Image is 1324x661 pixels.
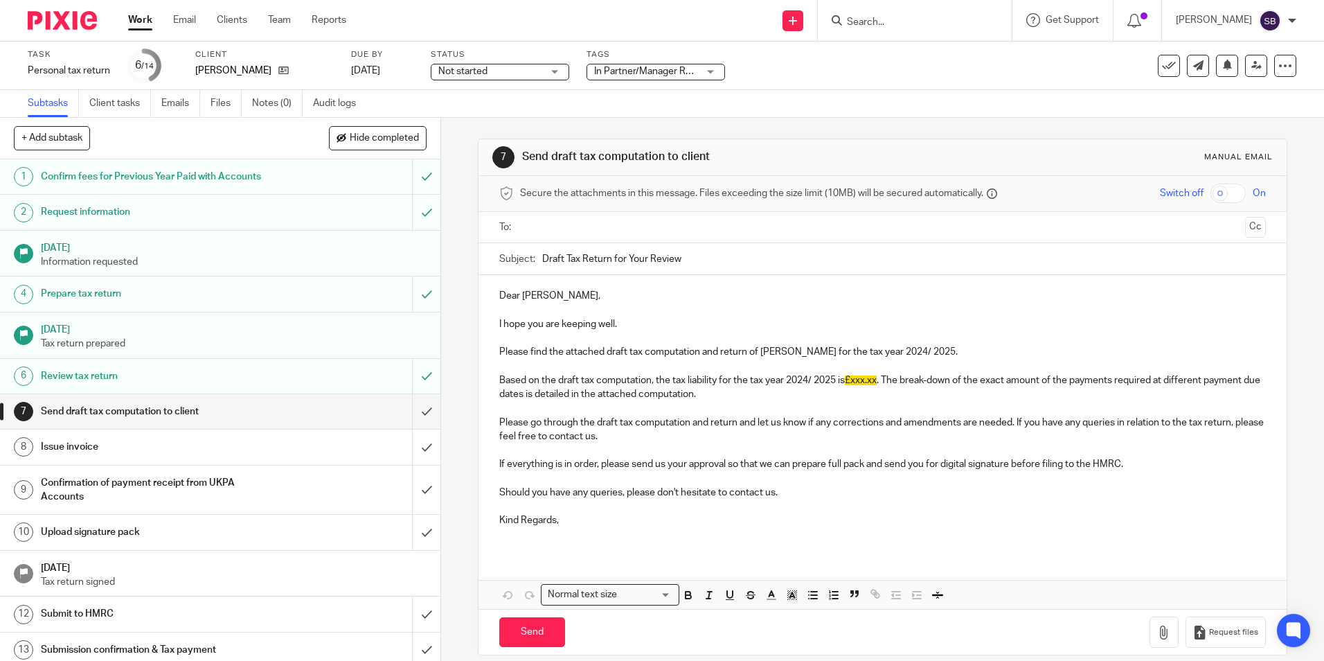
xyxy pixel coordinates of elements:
[438,67,487,76] span: Not started
[499,252,535,266] label: Subject:
[28,64,110,78] div: Personal tax return
[14,640,33,660] div: 13
[621,588,671,602] input: Search for option
[195,49,334,60] label: Client
[28,49,110,60] label: Task
[14,402,33,421] div: 7
[252,90,303,117] a: Notes (0)
[499,317,1265,331] p: I hope you are keeping well.
[41,437,279,457] h1: Issue invoice
[846,17,970,29] input: Search
[135,58,154,73] div: 6
[41,283,279,304] h1: Prepare tax return
[329,126,427,150] button: Hide completed
[1253,186,1266,200] span: On
[161,90,200,117] a: Emails
[312,13,346,27] a: Reports
[350,133,419,144] span: Hide completed
[41,473,279,508] h1: Confirmation of payment receipt from UKPA Accounts
[1046,15,1099,25] span: Get Support
[41,522,279,543] h1: Upload signature pack
[195,64,271,78] p: [PERSON_NAME]
[41,166,279,187] h1: Confirm fees for Previous Year Paid with Accounts
[14,285,33,304] div: 4
[499,617,565,647] input: Send
[28,90,79,117] a: Subtasks
[217,13,247,27] a: Clients
[14,203,33,222] div: 2
[499,289,1265,303] p: Dear [PERSON_NAME],
[1176,13,1252,27] p: [PERSON_NAME]
[478,275,1286,552] div: To enrich screen reader interactions, please activate Accessibility in Grammarly extension settings
[499,486,1265,500] p: Should you have any queries, please don't hesitate to contact us.
[845,376,877,385] span: £xxx.xx
[499,457,1265,471] p: If everything is in order, please send us your approval so that we can prepare full pack and send...
[14,437,33,457] div: 8
[28,11,97,30] img: Pixie
[520,186,983,200] span: Secure the attachments in this message. Files exceeding the size limit (10MB) will be secured aut...
[41,255,427,269] p: Information requested
[141,62,154,70] small: /14
[14,126,90,150] button: + Add subtask
[14,522,33,542] div: 10
[351,66,380,76] span: [DATE]
[431,49,569,60] label: Status
[1160,186,1204,200] span: Switch off
[499,220,515,234] label: To:
[587,49,725,60] label: Tags
[1245,217,1266,238] button: Cc
[499,513,1265,527] p: Kind Regards,
[41,640,279,660] h1: Submission confirmation & Tax payment
[499,373,1265,402] p: Based on the draft tax computation, the tax liability for the tax year 2024/ 2025 is . The break-...
[499,345,1265,359] p: Please find the attached draft tax computation and return of [PERSON_NAME] for the tax year 2024/...
[41,319,427,337] h1: [DATE]
[211,90,242,117] a: Files
[41,238,427,255] h1: [DATE]
[351,49,413,60] label: Due by
[41,575,427,589] p: Tax return signed
[1259,10,1281,32] img: svg%3E
[41,366,279,387] h1: Review tax return
[173,13,196,27] a: Email
[41,337,427,351] p: Tax return prepared
[41,202,279,222] h1: Request information
[1186,617,1266,648] button: Request files
[14,167,33,186] div: 1
[492,146,515,168] div: 7
[41,603,279,624] h1: Submit to HMRC
[499,416,1265,444] p: Please go through the draft tax computation and return and let us know if any corrections and ame...
[41,558,427,575] h1: [DATE]
[594,67,710,76] span: In Partner/Manager Review
[544,588,620,602] span: Normal text size
[1204,152,1273,163] div: Manual email
[268,13,291,27] a: Team
[541,584,679,606] div: Search for option
[14,367,33,386] div: 6
[14,605,33,624] div: 12
[41,401,279,422] h1: Send draft tax computation to client
[89,90,151,117] a: Client tasks
[128,13,152,27] a: Work
[522,150,912,164] h1: Send draft tax computation to client
[313,90,366,117] a: Audit logs
[1209,627,1258,638] span: Request files
[14,480,33,500] div: 9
